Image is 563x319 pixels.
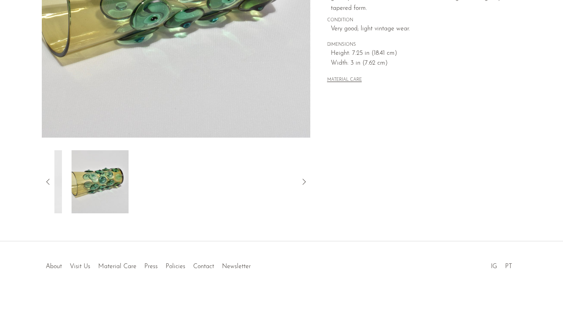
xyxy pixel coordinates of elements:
span: Height: 7.25 in (18.41 cm) [331,49,505,59]
a: Policies [166,263,185,270]
a: Contact [193,263,214,270]
a: IG [491,263,497,270]
span: CONDITION [327,17,505,24]
span: Width: 3 in (7.62 cm) [331,58,505,69]
a: Press [144,263,158,270]
span: DIMENSIONS [327,41,505,49]
a: PT [505,263,512,270]
a: Material Care [98,263,136,270]
ul: Quick links [42,257,255,272]
button: MATERIAL CARE [327,77,362,83]
a: Visit Us [70,263,90,270]
img: Olive and Teal Glass Tumblers [5,150,62,213]
img: Olive and Teal Glass Tumblers [71,150,129,213]
ul: Social Medias [487,257,516,272]
span: Very good; light vintage wear. [331,24,505,34]
a: About [46,263,62,270]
